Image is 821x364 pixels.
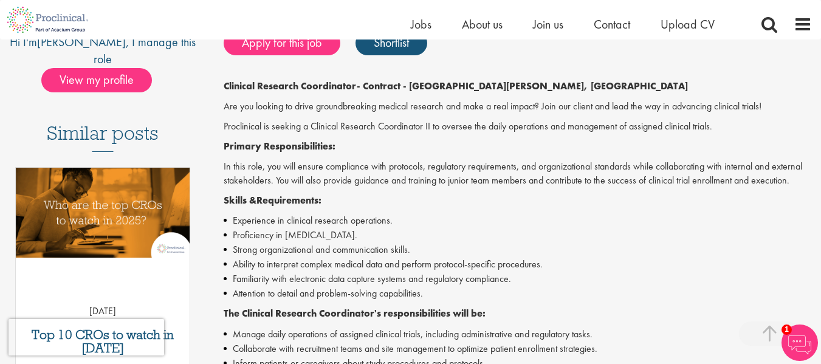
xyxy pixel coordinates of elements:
[224,160,812,188] p: In this role, you will ensure compliance with protocols, regulatory requirements, and organizatio...
[411,16,431,32] a: Jobs
[9,33,196,68] div: Hi I'm , I manage this role
[224,257,812,272] li: Ability to interpret complex medical data and perform protocol-specific procedures.
[224,194,256,207] strong: Skills &
[37,34,126,50] a: [PERSON_NAME]
[224,272,812,286] li: Familiarity with electronic data capture systems and regulatory compliance.
[9,319,164,355] iframe: reCAPTCHA
[224,213,812,228] li: Experience in clinical research operations.
[224,242,812,257] li: Strong organizational and communication skills.
[16,168,190,275] a: Link to a post
[356,31,427,55] a: Shortlist
[224,286,812,301] li: Attention to detail and problem-solving capabilities.
[224,140,335,153] strong: Primary Responsibilities:
[47,123,159,152] h3: Similar posts
[41,68,152,92] span: View my profile
[224,80,357,92] strong: Clinical Research Coordinator
[781,325,792,335] span: 1
[224,228,812,242] li: Proficiency in [MEDICAL_DATA].
[224,100,812,114] p: Are you looking to drive groundbreaking medical research and make a real impact? Join our client ...
[41,70,164,86] a: View my profile
[16,304,190,318] p: [DATE]
[357,80,688,92] strong: - Contract - [GEOGRAPHIC_DATA][PERSON_NAME], [GEOGRAPHIC_DATA]
[781,325,818,361] img: Chatbot
[224,327,812,342] li: Manage daily operations of assigned clinical trials, including administrative and regulatory tasks.
[16,168,190,258] img: Top 10 CROs 2025 | Proclinical
[224,120,812,134] p: Proclinical is seeking a Clinical Research Coordinator II to oversee the daily operations and man...
[224,31,340,55] a: Apply for this job
[533,16,563,32] a: Join us
[224,342,812,356] li: Collaborate with recruitment teams and site management to optimize patient enrollment strategies.
[661,16,715,32] a: Upload CV
[224,307,486,320] strong: The Clinical Research Coordinator's responsibilities will be:
[256,194,321,207] strong: Requirements:
[594,16,630,32] a: Contact
[462,16,503,32] a: About us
